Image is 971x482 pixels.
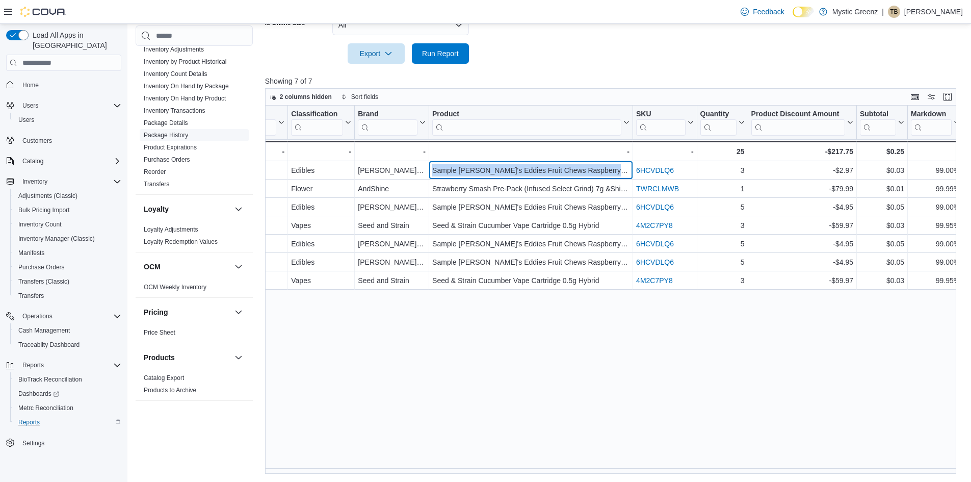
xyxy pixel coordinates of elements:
[860,201,904,213] div: $0.05
[10,189,125,203] button: Adjustments (Classic)
[18,390,59,398] span: Dashboards
[136,281,253,297] div: OCM
[10,260,125,274] button: Purchase Orders
[18,375,82,384] span: BioTrack Reconciliation
[751,238,853,250] div: -$4.95
[753,7,784,17] span: Feedback
[10,274,125,289] button: Transfers (Classic)
[636,258,674,266] a: 6HCVDLQ6
[432,238,629,250] div: Sample [PERSON_NAME]'s Eddies Fruit Chews Raspberry Creme 10mg Each 100mg (10pk)
[911,201,960,213] div: 99.00%
[266,91,336,103] button: 2 columns hidden
[432,164,629,176] div: Sample [PERSON_NAME]'s Eddies Fruit Chews Raspberry Creme 10mg Each 100mg (10pk)
[14,218,66,231] a: Inventory Count
[291,110,351,136] button: Classification
[144,374,184,382] span: Catalog Export
[18,292,44,300] span: Transfers
[700,110,744,136] button: Quantity
[232,306,245,318] button: Pricing
[925,91,937,103] button: Display options
[2,98,125,113] button: Users
[6,73,121,477] nav: Complex example
[22,157,43,165] span: Catalog
[144,180,169,188] span: Transfers
[700,219,744,232] div: 3
[432,110,621,119] div: Product
[636,166,674,174] a: 6HCVDLQ6
[144,168,166,176] span: Reorder
[144,352,175,363] h3: Products
[291,238,351,250] div: Edibles
[144,46,204,53] a: Inventory Adjustments
[14,247,121,259] span: Manifests
[909,91,921,103] button: Keyboard shortcuts
[14,204,74,216] a: Bulk Pricing Import
[14,247,48,259] a: Manifests
[636,185,679,193] a: TWRCLMWB
[911,110,952,136] div: Markdown
[10,232,125,246] button: Inventory Manager (Classic)
[232,203,245,215] button: Loyalty
[291,256,351,268] div: Edibles
[2,154,125,168] button: Catalog
[18,341,80,349] span: Traceabilty Dashboard
[144,374,184,382] a: Catalog Export
[14,290,121,302] span: Transfers
[358,110,417,136] div: Brand
[351,93,378,101] span: Sort fields
[860,164,904,176] div: $0.03
[291,145,351,158] div: -
[14,190,82,202] a: Adjustments (Classic)
[358,201,426,213] div: [PERSON_NAME] Eddies
[700,110,736,136] div: Quantity
[358,145,426,158] div: -
[14,190,121,202] span: Adjustments (Classic)
[144,262,230,272] button: OCM
[751,201,853,213] div: -$4.95
[432,110,629,136] button: Product
[14,324,121,337] span: Cash Management
[860,110,896,136] div: Subtotal
[22,177,47,186] span: Inventory
[10,217,125,232] button: Inventory Count
[18,310,121,322] span: Operations
[18,175,121,188] span: Inventory
[144,119,188,126] a: Package Details
[291,164,351,176] div: Edibles
[14,402,121,414] span: Metrc Reconciliation
[10,323,125,338] button: Cash Management
[14,218,121,231] span: Inventory Count
[751,145,853,158] div: -$217.75
[337,91,382,103] button: Sort fields
[860,219,904,232] div: $0.03
[432,183,629,195] div: Strawberry Smash Pre-Pack (Infused Select Grind) 7g &Shine (Indica)
[911,274,960,287] div: 99.95%
[188,238,284,250] div: [DATE] 11:45:47 AM
[358,238,426,250] div: [PERSON_NAME] Eddies
[188,164,284,176] div: [DATE] 11:42:43 AM
[700,164,744,176] div: 3
[14,324,74,337] a: Cash Management
[144,107,205,114] a: Inventory Transactions
[358,164,426,176] div: [PERSON_NAME] Eddies
[911,183,960,195] div: 99.99%
[18,135,56,147] a: Customers
[188,183,284,195] div: [DATE] 11:42:43 AM
[911,110,952,119] div: Markdown
[860,256,904,268] div: $0.05
[144,70,207,78] span: Inventory Count Details
[10,203,125,217] button: Bulk Pricing Import
[18,277,69,286] span: Transfers (Classic)
[358,110,426,136] button: Brand
[14,290,48,302] a: Transfers
[144,82,229,90] span: Inventory On Hand by Package
[291,274,351,287] div: Vapes
[751,256,853,268] div: -$4.95
[2,174,125,189] button: Inventory
[18,404,73,412] span: Metrc Reconciliation
[22,102,38,110] span: Users
[432,145,629,158] div: -
[882,6,884,18] p: |
[144,143,197,151] span: Product Expirations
